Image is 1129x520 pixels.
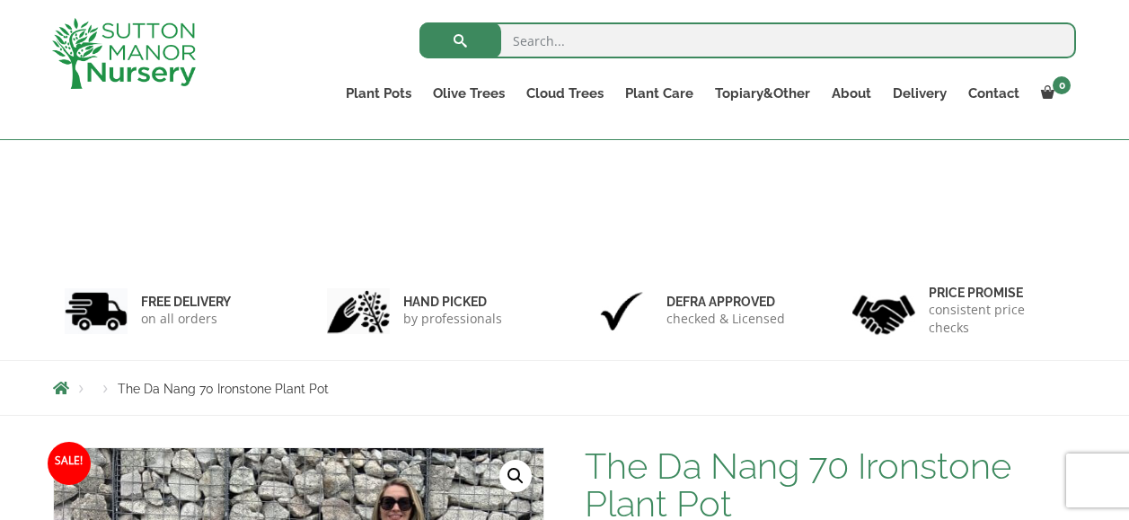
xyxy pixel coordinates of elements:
[1053,76,1071,94] span: 0
[52,18,196,89] img: logo
[1030,81,1076,106] a: 0
[403,310,502,328] p: by professionals
[929,285,1065,301] h6: Price promise
[327,288,390,334] img: 2.jpg
[704,81,821,106] a: Topiary&Other
[141,294,231,310] h6: FREE DELIVERY
[499,460,532,492] a: View full-screen image gallery
[852,284,915,339] img: 4.jpg
[335,81,422,106] a: Plant Pots
[53,381,1077,395] nav: Breadcrumbs
[929,301,1065,337] p: consistent price checks
[419,22,1076,58] input: Search...
[957,81,1030,106] a: Contact
[516,81,614,106] a: Cloud Trees
[590,288,653,334] img: 3.jpg
[666,294,785,310] h6: Defra approved
[882,81,957,106] a: Delivery
[65,288,128,334] img: 1.jpg
[614,81,704,106] a: Plant Care
[48,442,91,485] span: Sale!
[422,81,516,106] a: Olive Trees
[118,382,329,396] span: The Da Nang 70 Ironstone Plant Pot
[141,310,231,328] p: on all orders
[666,310,785,328] p: checked & Licensed
[403,294,502,310] h6: hand picked
[821,81,882,106] a: About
